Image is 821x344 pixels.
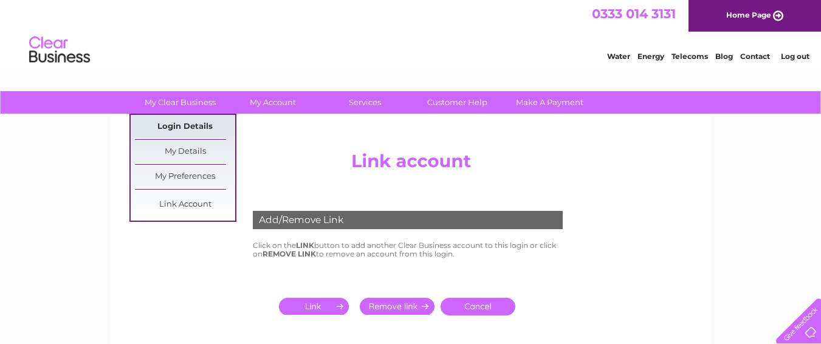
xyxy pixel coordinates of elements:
div: Add/Remove Link [253,211,563,229]
a: Water [607,52,630,61]
a: Energy [637,52,664,61]
a: My Clear Business [130,91,230,114]
div: Clear Business is a trading name of Verastar Limited (registered in [GEOGRAPHIC_DATA] No. 3667643... [124,7,698,59]
input: Submit [360,298,435,315]
td: Click on the button to add another Clear Business account to this login or click on to remove an ... [250,238,572,261]
a: Make A Payment [500,91,600,114]
a: Blog [715,52,733,61]
a: Services [315,91,415,114]
a: My Preferences [135,165,235,189]
input: Submit [279,298,354,315]
a: My Account [222,91,323,114]
a: Telecoms [672,52,708,61]
b: LINK [296,241,314,250]
a: Log out [781,52,809,61]
a: Link Account [135,193,235,217]
a: Login Details [135,115,235,139]
a: My Details [135,140,235,164]
a: Cancel [441,298,515,315]
img: logo.png [29,32,91,69]
b: REMOVE LINK [263,249,316,258]
a: Customer Help [407,91,507,114]
a: Contact [740,52,770,61]
a: 0333 014 3131 [592,6,676,21]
